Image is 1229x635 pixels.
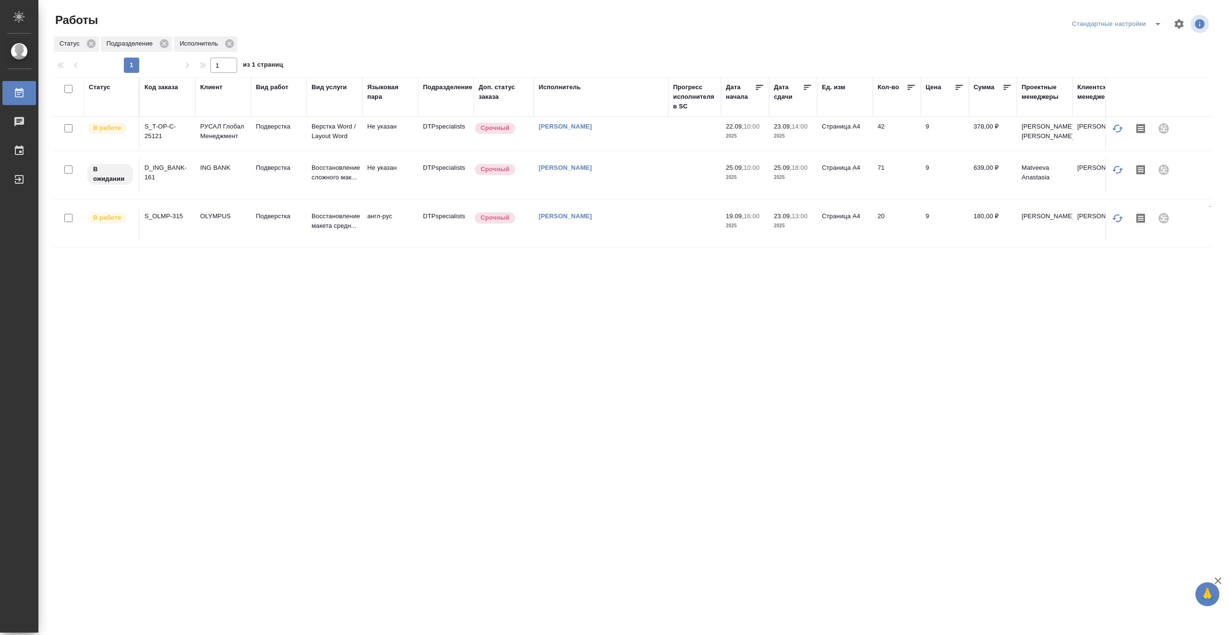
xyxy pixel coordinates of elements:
button: Скопировать мини-бриф [1129,207,1152,230]
div: Вид услуги [312,82,347,92]
td: 639,00 ₽ [969,158,1017,192]
td: Не указан [362,158,418,192]
span: Работы [53,12,98,28]
button: 🙏 [1195,582,1219,606]
p: 2025 [726,221,764,231]
div: Исполнитель выполняет работу [86,122,134,135]
td: Matveeva Anastasia [1017,158,1072,192]
div: Цена [926,82,941,92]
p: ING BANK [200,163,246,173]
div: Кол-во [878,82,899,92]
td: англ-рус [362,207,418,240]
div: S_OLMP-315 [145,212,191,221]
td: DTPspecialists [418,117,474,151]
td: [PERSON_NAME] [1072,158,1128,192]
button: Обновить [1106,117,1129,140]
td: Страница А4 [817,207,873,240]
td: 180,00 ₽ [969,207,1017,240]
span: Посмотреть информацию [1191,15,1211,33]
div: Языковая пара [367,82,413,102]
button: Обновить [1106,158,1129,181]
div: Код заказа [145,82,178,92]
div: Доп. статус заказа [479,82,529,102]
p: Восстановление сложного мак... [312,163,358,182]
button: Обновить [1106,207,1129,230]
div: Статус [54,36,99,52]
div: Подразделение [423,82,472,92]
p: Подразделение [107,39,156,48]
p: Исполнитель [180,39,221,48]
p: Срочный [481,165,509,174]
div: Статус [89,82,110,92]
div: D_ING_BANK-161 [145,163,191,182]
p: 2025 [726,173,764,182]
p: Подверстка [256,163,302,173]
span: Настроить таблицу [1168,12,1191,35]
div: Проект не привязан [1152,117,1175,140]
div: Прогресс исполнителя в SC [673,82,716,111]
div: Проект не привязан [1152,158,1175,181]
p: 10:00 [744,123,759,130]
button: Скопировать мини-бриф [1129,117,1152,140]
td: DTPspecialists [418,207,474,240]
td: [PERSON_NAME] [1072,207,1128,240]
p: 16:00 [744,212,759,220]
button: Скопировать мини-бриф [1129,158,1152,181]
a: [PERSON_NAME] [539,212,592,220]
div: split button [1070,16,1168,32]
p: 25.09, [726,164,744,171]
p: 13:00 [792,212,807,220]
p: Срочный [481,213,509,223]
td: Не указан [362,117,418,151]
p: Восстановление макета средн... [312,212,358,231]
span: из 1 страниц [243,59,283,73]
p: Верстка Word / Layout Word [312,122,358,141]
div: Клиент [200,82,222,92]
td: Страница А4 [817,117,873,151]
td: 9 [921,158,969,192]
div: Проект не привязан [1152,207,1175,230]
div: Исполнитель выполняет работу [86,212,134,224]
div: Исполнитель [174,36,237,52]
div: Сумма [974,82,994,92]
td: 71 [873,158,921,192]
p: Статус [60,39,83,48]
td: DTPspecialists [418,158,474,192]
p: 23.09, [774,123,792,130]
p: Подверстка [256,212,302,221]
div: S_T-OP-C-25121 [145,122,191,141]
div: Ед. изм [822,82,845,92]
div: Дата начала [726,82,755,102]
p: 2025 [774,131,812,141]
p: 23.09, [774,212,792,220]
p: 14:00 [792,123,807,130]
td: 378,00 ₽ [969,117,1017,151]
td: 9 [921,207,969,240]
p: РУСАЛ Глобал Менеджмент [200,122,246,141]
p: Подверстка [256,122,302,131]
span: 🙏 [1199,584,1216,604]
p: В работе [93,213,121,223]
p: OLYMPUS [200,212,246,221]
p: 22.09, [726,123,744,130]
div: Вид работ [256,82,289,92]
td: 9 [921,117,969,151]
div: Подразделение [101,36,172,52]
div: Дата сдачи [774,82,803,102]
p: 2025 [774,173,812,182]
p: 10:00 [744,164,759,171]
td: 20 [873,207,921,240]
td: Страница А4 [817,158,873,192]
p: 19.09, [726,212,744,220]
p: 18:00 [792,164,807,171]
td: 42 [873,117,921,151]
p: 2025 [774,221,812,231]
p: Срочный [481,123,509,133]
div: Клиентские менеджеры [1077,82,1123,102]
div: Исполнитель назначен, приступать к работе пока рано [86,163,134,186]
p: В ожидании [93,165,127,184]
p: 25.09, [774,164,792,171]
a: [PERSON_NAME] [539,123,592,130]
p: В работе [93,123,121,133]
div: Проектные менеджеры [1022,82,1068,102]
